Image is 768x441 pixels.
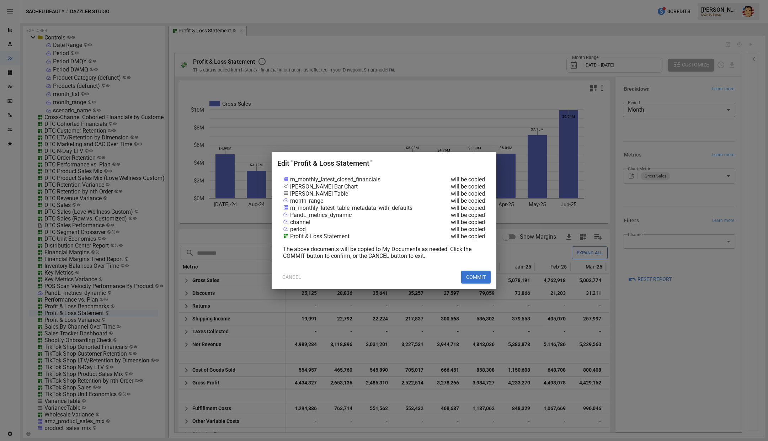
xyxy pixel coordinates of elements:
[290,183,358,190] div: [PERSON_NAME] Bar Chart
[290,190,348,197] div: [PERSON_NAME] Table
[418,183,485,190] div: will be copied
[277,158,491,176] h2: Edit "Profit & Loss Statement"
[418,219,485,226] div: will be copied
[290,212,352,219] div: PandL_metrics_dynamic
[418,226,485,233] div: will be copied
[418,233,485,240] div: will be copied
[290,176,380,183] div: m_monthly_latest_closed_financials
[418,204,485,212] div: will be copied
[418,176,485,183] div: will be copied
[283,246,485,259] div: The above documents will be copied to My Documents as needed. Click the COMMIT button to confirm,...
[290,219,310,226] div: channel
[461,271,491,283] button: COMMIT
[277,271,306,283] button: CANCEL
[290,233,350,240] div: Profit & Loss Statement
[290,197,323,204] div: month_range
[290,204,412,212] div: m_monthly_latest_table_metadata_with_defaults
[418,190,485,197] div: will be copied
[418,212,485,219] div: will be copied
[290,226,306,233] div: period
[418,197,485,204] div: will be copied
